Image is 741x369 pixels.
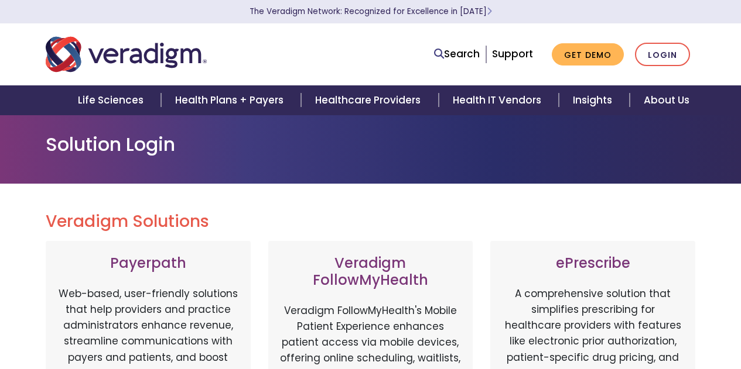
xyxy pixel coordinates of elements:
h3: Payerpath [57,255,239,272]
img: Veradigm logo [46,35,207,74]
a: Health IT Vendors [439,85,559,115]
h2: Veradigm Solutions [46,212,696,232]
a: Search [434,46,480,62]
a: Support [492,47,533,61]
h3: ePrescribe [502,255,684,272]
a: Health Plans + Payers [161,85,301,115]
a: The Veradigm Network: Recognized for Excellence in [DATE]Learn More [250,6,492,17]
a: Life Sciences [64,85,161,115]
span: Learn More [487,6,492,17]
h3: Veradigm FollowMyHealth [280,255,462,289]
a: Login [635,43,690,67]
a: About Us [630,85,704,115]
a: Insights [559,85,630,115]
h1: Solution Login [46,133,696,156]
a: Get Demo [552,43,624,66]
a: Healthcare Providers [301,85,438,115]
